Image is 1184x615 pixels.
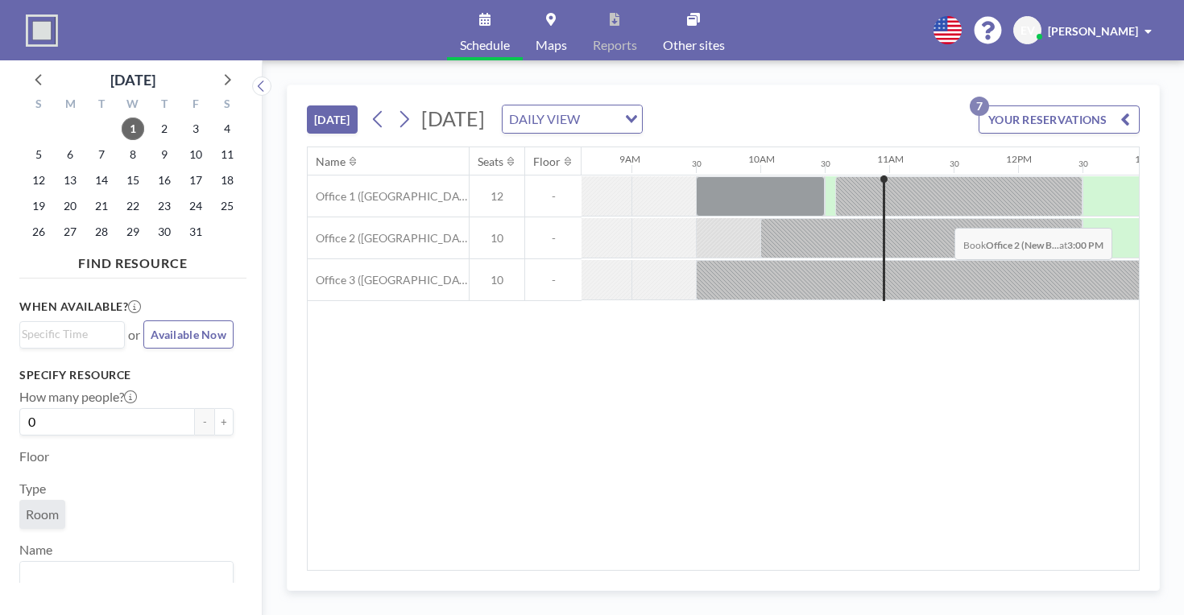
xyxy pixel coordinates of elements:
[748,153,775,165] div: 10AM
[19,448,49,464] label: Floor
[184,118,207,140] span: Friday, October 3, 2025
[308,189,469,204] span: Office 1 ([GEOGRAPHIC_DATA])
[90,169,113,192] span: Tuesday, October 14, 2025
[316,155,346,169] div: Name
[470,189,524,204] span: 12
[20,562,233,589] div: Search for option
[525,273,582,287] span: -
[122,143,144,166] span: Wednesday, October 8, 2025
[421,106,485,130] span: [DATE]
[22,565,224,586] input: Search for option
[59,169,81,192] span: Monday, October 13, 2025
[1067,239,1103,251] b: 3:00 PM
[1078,159,1088,169] div: 30
[1048,24,1138,38] span: [PERSON_NAME]
[128,327,140,343] span: or
[216,195,238,217] span: Saturday, October 25, 2025
[59,143,81,166] span: Monday, October 6, 2025
[195,408,214,435] button: -
[153,169,176,192] span: Thursday, October 16, 2025
[184,195,207,217] span: Friday, October 24, 2025
[986,239,1059,251] b: Office 2 (New B...
[27,169,50,192] span: Sunday, October 12, 2025
[110,68,155,91] div: [DATE]
[478,155,503,169] div: Seats
[877,153,904,165] div: 11AM
[970,97,989,116] p: 7
[307,105,358,134] button: [DATE]
[153,143,176,166] span: Thursday, October 9, 2025
[151,328,226,341] span: Available Now
[821,159,830,169] div: 30
[86,95,118,116] div: T
[216,143,238,166] span: Saturday, October 11, 2025
[216,169,238,192] span: Saturday, October 18, 2025
[118,95,149,116] div: W
[979,105,1140,134] button: YOUR RESERVATIONS7
[506,109,583,130] span: DAILY VIEW
[90,221,113,243] span: Tuesday, October 28, 2025
[180,95,211,116] div: F
[19,542,52,558] label: Name
[19,481,46,497] label: Type
[1006,153,1032,165] div: 12PM
[148,95,180,116] div: T
[536,39,567,52] span: Maps
[184,169,207,192] span: Friday, October 17, 2025
[593,39,637,52] span: Reports
[122,221,144,243] span: Wednesday, October 29, 2025
[184,221,207,243] span: Friday, October 31, 2025
[27,143,50,166] span: Sunday, October 5, 2025
[22,325,115,343] input: Search for option
[954,228,1112,260] span: Book at
[59,195,81,217] span: Monday, October 20, 2025
[1135,153,1155,165] div: 1PM
[153,118,176,140] span: Thursday, October 2, 2025
[27,221,50,243] span: Sunday, October 26, 2025
[950,159,959,169] div: 30
[122,118,144,140] span: Wednesday, October 1, 2025
[585,109,615,130] input: Search for option
[19,368,234,382] h3: Specify resource
[470,273,524,287] span: 10
[143,320,234,349] button: Available Now
[533,155,561,169] div: Floor
[470,231,524,246] span: 10
[460,39,510,52] span: Schedule
[20,322,124,346] div: Search for option
[525,231,582,246] span: -
[23,95,55,116] div: S
[308,231,469,246] span: Office 2 ([GEOGRAPHIC_DATA])
[1020,23,1035,38] span: EV
[692,159,702,169] div: 30
[19,389,137,405] label: How many people?
[663,39,725,52] span: Other sites
[153,195,176,217] span: Thursday, October 23, 2025
[19,249,246,271] h4: FIND RESOURCE
[619,153,640,165] div: 9AM
[122,169,144,192] span: Wednesday, October 15, 2025
[214,408,234,435] button: +
[90,195,113,217] span: Tuesday, October 21, 2025
[26,506,59,522] span: Room
[59,221,81,243] span: Monday, October 27, 2025
[26,14,58,47] img: organization-logo
[153,221,176,243] span: Thursday, October 30, 2025
[27,195,50,217] span: Sunday, October 19, 2025
[90,143,113,166] span: Tuesday, October 7, 2025
[308,273,469,287] span: Office 3 ([GEOGRAPHIC_DATA])
[503,105,642,133] div: Search for option
[55,95,86,116] div: M
[525,189,582,204] span: -
[122,195,144,217] span: Wednesday, October 22, 2025
[216,118,238,140] span: Saturday, October 4, 2025
[211,95,242,116] div: S
[184,143,207,166] span: Friday, October 10, 2025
